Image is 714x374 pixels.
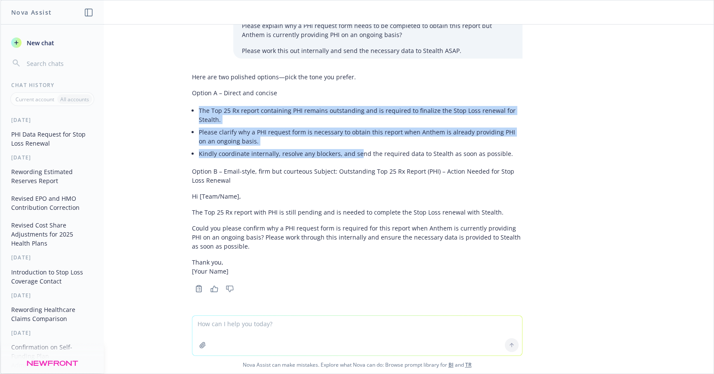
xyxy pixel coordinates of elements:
[192,88,522,97] p: Option A – Direct and concise
[8,218,97,250] button: Revised Cost Share Adjustments for 2025 Health Plans
[192,224,522,251] p: Could you please confirm why a PHI request form is required for this report when Anthem is curren...
[8,127,97,150] button: PHI Data Request for Stop Loss Renewal
[25,57,93,69] input: Search chats
[8,265,97,288] button: Introduction to Stop Loss Coverage Contact
[242,21,514,39] p: Please explain why a PHI request form needs to be completed to obtain this report but Anthem is c...
[1,116,104,124] div: [DATE]
[1,154,104,161] div: [DATE]
[192,72,522,81] p: Here are two polished options—pick the tone you prefer.
[8,191,97,215] button: Revised EPO and HMO Contribution Correction
[1,292,104,299] div: [DATE]
[448,361,454,368] a: BI
[192,208,522,217] p: The Top 25 Rx report with PHI is still pending and is needed to complete the Stop Loss renewal wi...
[192,192,522,201] p: Hi [Team/Name],
[1,81,104,89] div: Chat History
[242,46,514,55] p: Please work this out internally and send the necessary data to Stealth ASAP.
[192,258,522,276] p: Thank you, [Your Name]
[8,35,97,50] button: New chat
[199,147,522,160] li: Kindly coordinate internally, resolve any blockers, and send the required data to Stealth as soon...
[199,104,522,126] li: The Top 25 Rx report containing PHI remains outstanding and is required to finalize the Stop Loss...
[8,302,97,326] button: Rewording Healthcare Claims Comparison
[8,165,97,188] button: Rewording Estimated Reserves Report
[192,167,522,185] p: Option B – Email-style, firm but courteous Subject: Outstanding Top 25 Rx Report (PHI) – Action N...
[25,38,54,47] span: New chat
[60,96,89,103] p: All accounts
[11,8,52,17] h1: Nova Assist
[199,126,522,147] li: Please clarify why a PHI request form is necessary to obtain this report when Anthem is already p...
[465,361,472,368] a: TR
[223,283,237,295] button: Thumbs down
[195,285,203,293] svg: Copy to clipboard
[4,356,710,374] span: Nova Assist can make mistakes. Explore what Nova can do: Browse prompt library for and
[1,329,104,337] div: [DATE]
[15,96,54,103] p: Current account
[1,254,104,261] div: [DATE]
[8,340,97,372] button: Confirmation on Self-Funding Plan Administration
